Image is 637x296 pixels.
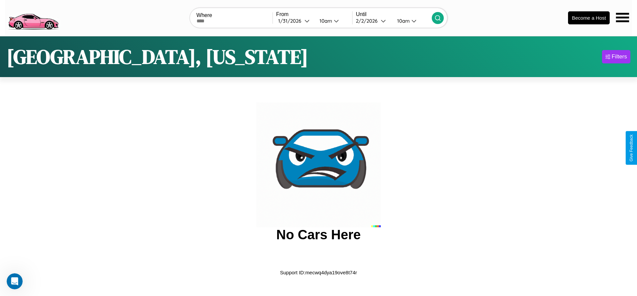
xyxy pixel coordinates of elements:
[316,18,334,24] div: 10am
[280,268,357,277] p: Support ID: mecwq4dya19ove8t74r
[568,11,610,24] button: Become a Host
[392,17,432,24] button: 10am
[276,11,352,17] label: From
[276,227,360,242] h2: No Cars Here
[5,3,61,31] img: logo
[7,273,23,289] iframe: Intercom live chat
[629,134,634,162] div: Give Feedback
[602,50,630,63] button: Filters
[394,18,411,24] div: 10am
[278,18,305,24] div: 1 / 31 / 2026
[314,17,352,24] button: 10am
[276,17,314,24] button: 1/31/2026
[356,18,381,24] div: 2 / 2 / 2026
[256,102,381,227] img: car
[356,11,432,17] label: Until
[612,53,627,60] div: Filters
[197,12,273,18] label: Where
[7,43,308,70] h1: [GEOGRAPHIC_DATA], [US_STATE]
